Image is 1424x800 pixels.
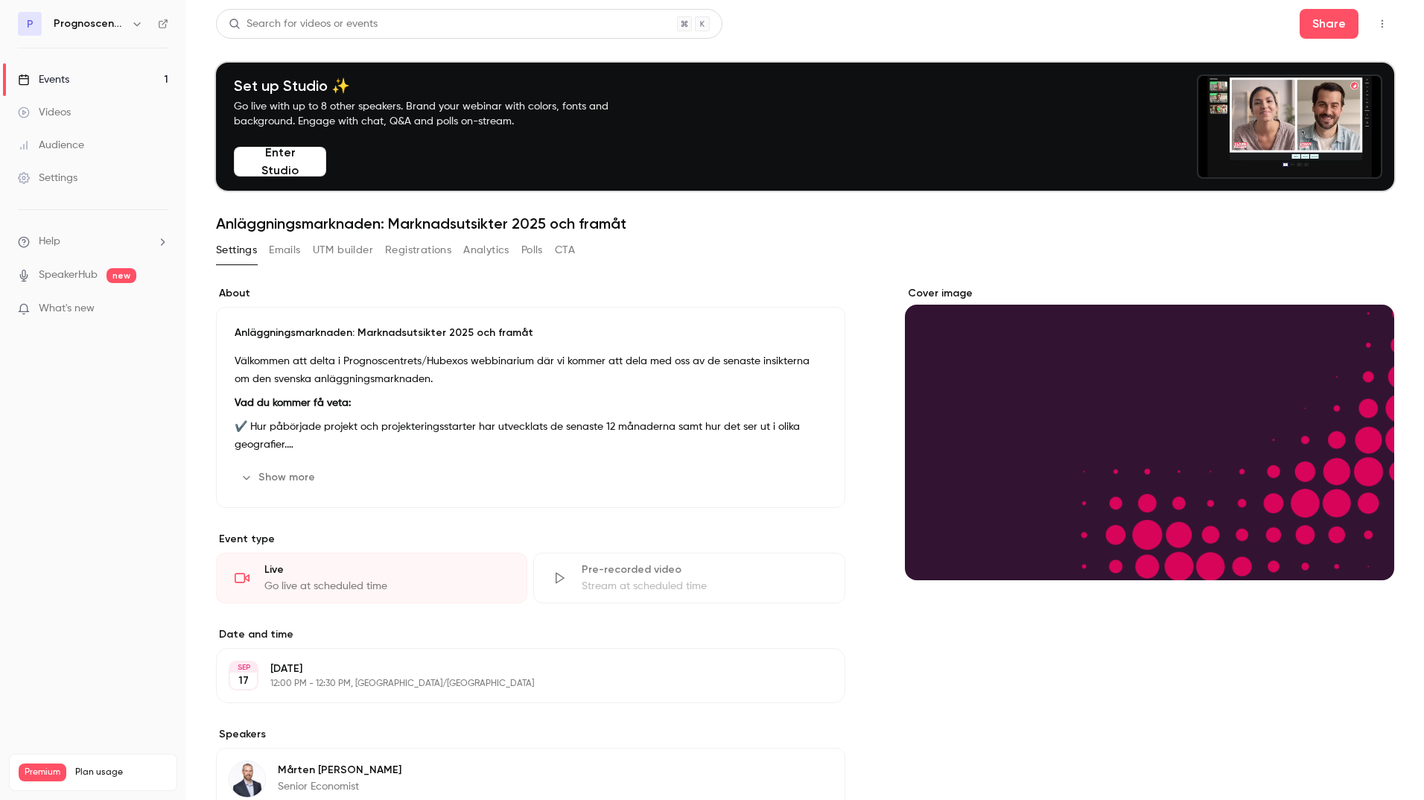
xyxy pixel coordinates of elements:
[216,727,845,742] label: Speakers
[905,286,1394,301] label: Cover image
[216,215,1394,232] h1: Anläggningsmarknaden: Marknadsutsikter 2025 och framåt
[555,238,575,262] button: CTA
[905,286,1394,580] section: Cover image
[18,105,71,120] div: Videos
[216,238,257,262] button: Settings
[150,302,168,316] iframe: Noticeable Trigger
[521,238,543,262] button: Polls
[216,286,845,301] label: About
[234,99,643,129] p: Go live with up to 8 other speakers. Brand your webinar with colors, fonts and background. Engage...
[54,16,125,31] h6: Prognoscentret
[18,234,168,250] li: help-dropdown-opener
[229,761,265,797] img: Mårten Pappila
[234,147,326,177] button: Enter Studio
[107,268,136,283] span: new
[235,398,351,408] strong: Vad du kommer få veta:
[238,673,249,688] p: 17
[463,238,509,262] button: Analytics
[75,766,168,778] span: Plan usage
[18,138,84,153] div: Audience
[216,627,845,642] label: Date and time
[582,579,826,594] div: Stream at scheduled time
[39,267,98,283] a: SpeakerHub
[18,171,77,185] div: Settings
[230,662,257,673] div: SEP
[235,352,827,388] p: Välkommen att delta i Prognoscentrets/Hubexos webbinarium där vi kommer att dela med oss av de se...
[235,466,324,489] button: Show more
[582,562,826,577] div: Pre-recorded video
[313,238,373,262] button: UTM builder
[1300,9,1358,39] button: Share
[278,779,401,794] p: Senior Economist
[235,418,827,454] p: ✔️ Hur påbörjade projekt och projekteringsstarter har utvecklats de senaste 12 månaderna samt hur...
[27,16,34,32] span: P
[216,553,527,603] div: LiveGo live at scheduled time
[270,661,766,676] p: [DATE]
[39,234,60,250] span: Help
[278,763,401,778] p: Mårten [PERSON_NAME]
[229,16,378,32] div: Search for videos or events
[270,678,766,690] p: 12:00 PM - 12:30 PM, [GEOGRAPHIC_DATA]/[GEOGRAPHIC_DATA]
[533,553,845,603] div: Pre-recorded videoStream at scheduled time
[264,562,509,577] div: Live
[264,579,509,594] div: Go live at scheduled time
[269,238,300,262] button: Emails
[216,532,845,547] p: Event type
[385,238,451,262] button: Registrations
[39,301,95,317] span: What's new
[19,764,66,781] span: Premium
[234,77,643,95] h4: Set up Studio ✨
[235,326,827,340] p: Anläggningsmarknaden: Marknadsutsikter 2025 och framåt
[18,72,69,87] div: Events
